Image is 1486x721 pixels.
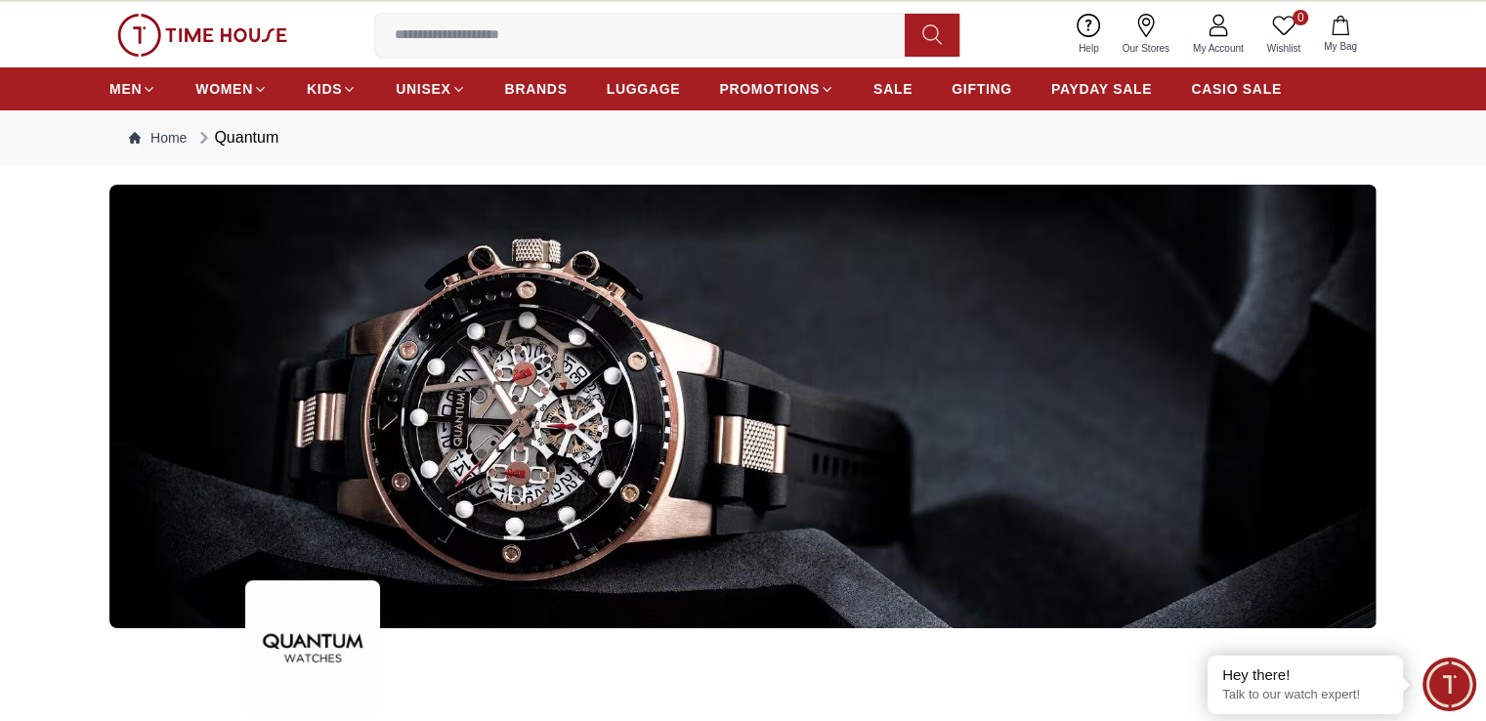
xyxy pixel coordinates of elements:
[1312,12,1369,58] button: My Bag
[607,71,681,106] a: LUGGAGE
[719,71,834,106] a: PROMOTIONS
[396,71,465,106] a: UNISEX
[1255,10,1312,60] a: 0Wishlist
[245,580,380,715] img: ...
[607,79,681,99] span: LUGGAGE
[1191,71,1282,106] a: CASIO SALE
[1191,79,1282,99] span: CASIO SALE
[1316,39,1365,54] span: My Bag
[109,79,142,99] span: MEN
[873,71,913,106] a: SALE
[1222,665,1388,685] div: Hey there!
[307,79,342,99] span: KIDS
[505,79,568,99] span: BRANDS
[505,71,568,106] a: BRANDS
[1115,41,1177,56] span: Our Stores
[1293,10,1308,25] span: 0
[1067,10,1111,60] a: Help
[307,71,357,106] a: KIDS
[1071,41,1107,56] span: Help
[952,71,1012,106] a: GIFTING
[1222,687,1388,703] p: Talk to our watch expert!
[952,79,1012,99] span: GIFTING
[1051,71,1152,106] a: PAYDAY SALE
[1259,41,1308,56] span: Wishlist
[719,79,820,99] span: PROMOTIONS
[109,110,1377,165] nav: Breadcrumb
[109,185,1377,628] img: ...
[396,79,450,99] span: UNISEX
[109,71,156,106] a: MEN
[117,14,287,57] img: ...
[1422,657,1476,711] div: Chat Widget
[873,79,913,99] span: SALE
[194,126,278,149] div: Quantum
[195,79,253,99] span: WOMEN
[129,128,187,148] a: Home
[1111,10,1181,60] a: Our Stores
[1051,79,1152,99] span: PAYDAY SALE
[1185,41,1252,56] span: My Account
[195,71,268,106] a: WOMEN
